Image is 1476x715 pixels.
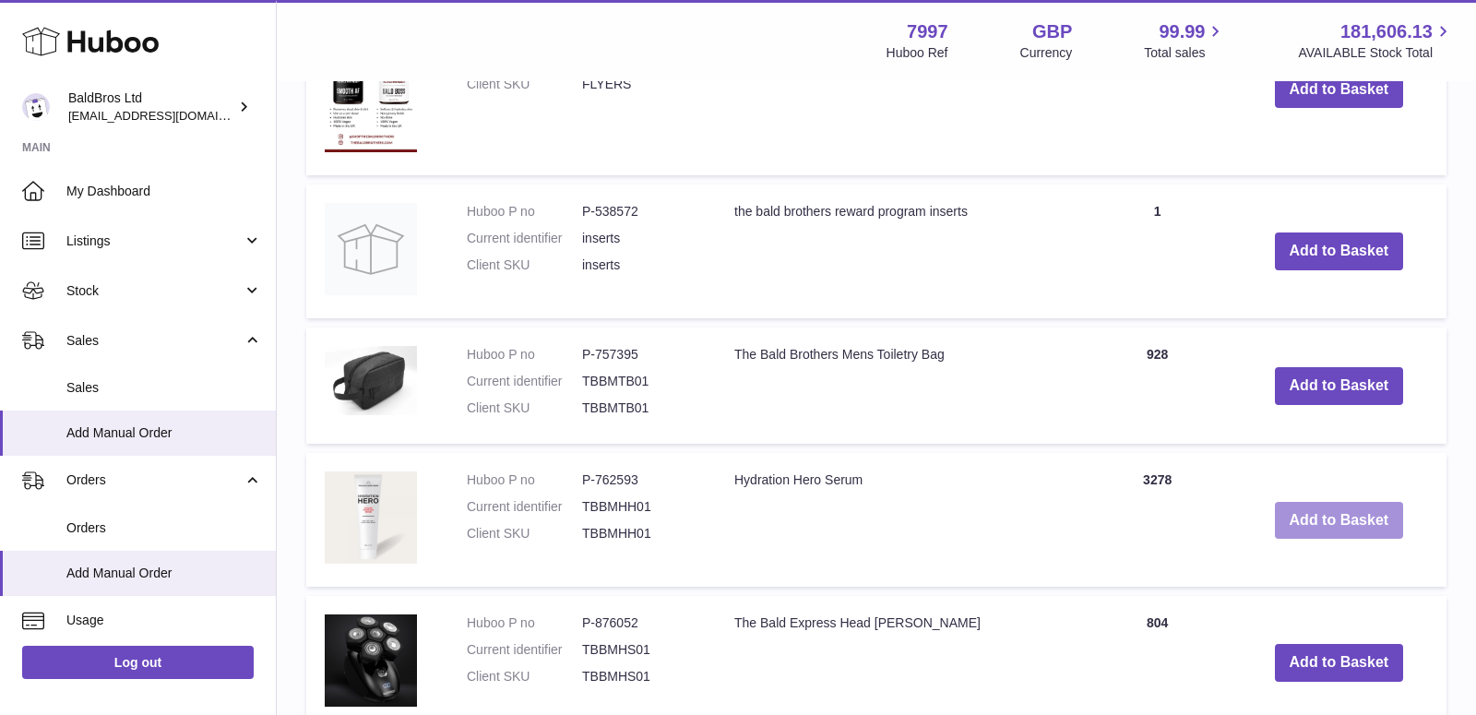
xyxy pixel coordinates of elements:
span: AVAILABLE Stock Total [1298,44,1454,62]
span: [EMAIL_ADDRESS][DOMAIN_NAME] [68,108,271,123]
div: BaldBros Ltd [68,89,234,125]
span: Add Manual Order [66,424,262,442]
img: baldbrothersblog@gmail.com [22,93,50,121]
button: Add to Basket [1275,232,1404,270]
dd: inserts [582,256,697,274]
dt: Client SKU [467,668,582,685]
span: Stock [66,282,243,300]
td: 3278 [1084,453,1232,587]
span: Sales [66,379,262,397]
dt: Huboo P no [467,346,582,363]
span: Sales [66,332,243,350]
dd: FLYERS [582,76,697,93]
span: Usage [66,612,262,629]
dd: TBBMTB01 [582,373,697,390]
strong: 7997 [907,19,948,44]
dd: P-538572 [582,203,697,220]
dd: P-762593 [582,471,697,489]
button: Add to Basket [1275,502,1404,540]
img: The Bald Brothers Mens Toiletry Bag [325,346,417,416]
button: Add to Basket [1275,644,1404,682]
strong: GBP [1032,19,1072,44]
td: BRANDED FLYERS [716,4,1084,175]
dd: TBBMTB01 [582,399,697,417]
img: The Bald Express Head Shaver [325,614,417,707]
span: Listings [66,232,243,250]
dt: Client SKU [467,256,582,274]
dt: Current identifier [467,230,582,247]
div: Currency [1020,44,1073,62]
a: 181,606.13 AVAILABLE Stock Total [1298,19,1454,62]
dt: Current identifier [467,498,582,516]
dd: TBBMHS01 [582,668,697,685]
td: The Bald Brothers Mens Toiletry Bag [716,328,1084,445]
dt: Current identifier [467,641,582,659]
img: BRANDED FLYERS [325,22,417,152]
td: the bald brothers reward program inserts [716,185,1084,318]
td: 4 [1084,4,1232,175]
dt: Huboo P no [467,471,582,489]
dt: Huboo P no [467,614,582,632]
span: Total sales [1144,44,1226,62]
dd: TBBMHS01 [582,641,697,659]
button: Add to Basket [1275,71,1404,109]
dd: inserts [582,230,697,247]
dd: P-876052 [582,614,697,632]
span: 99.99 [1159,19,1205,44]
a: 99.99 Total sales [1144,19,1226,62]
span: My Dashboard [66,183,262,200]
img: the bald brothers reward program inserts [325,203,417,295]
td: 1 [1084,185,1232,318]
dt: Client SKU [467,76,582,93]
dd: TBBMHH01 [582,498,697,516]
span: Add Manual Order [66,565,262,582]
a: Log out [22,646,254,679]
img: Hydration Hero Serum [325,471,417,564]
dt: Current identifier [467,373,582,390]
span: Orders [66,519,262,537]
td: Hydration Hero Serum [716,453,1084,587]
dt: Huboo P no [467,203,582,220]
div: Huboo Ref [887,44,948,62]
dd: P-757395 [582,346,697,363]
dt: Client SKU [467,525,582,542]
td: 928 [1084,328,1232,445]
dd: TBBMHH01 [582,525,697,542]
span: 181,606.13 [1340,19,1433,44]
span: Orders [66,471,243,489]
dt: Client SKU [467,399,582,417]
button: Add to Basket [1275,367,1404,405]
